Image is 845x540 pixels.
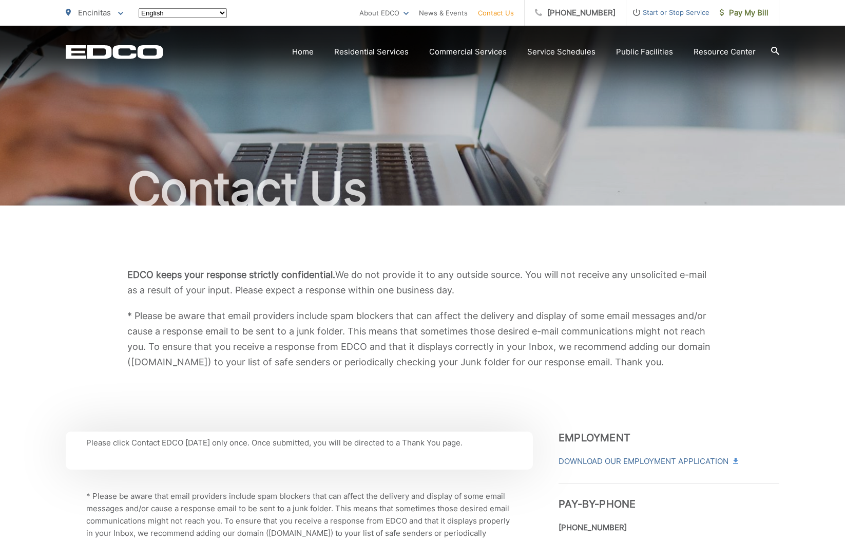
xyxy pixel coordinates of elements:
[527,46,596,58] a: Service Schedules
[478,7,514,19] a: Contact Us
[292,46,314,58] a: Home
[419,7,468,19] a: News & Events
[127,308,718,370] p: * Please be aware that email providers include spam blockers that can affect the delivery and dis...
[559,483,779,510] h3: Pay-by-Phone
[127,267,718,298] p: We do not provide it to any outside source. You will not receive any unsolicited e-mail as a resu...
[559,432,779,444] h3: Employment
[359,7,409,19] a: About EDCO
[720,7,769,19] span: Pay My Bill
[139,8,227,18] select: Select a language
[66,163,779,215] h1: Contact Us
[616,46,673,58] a: Public Facilities
[559,455,737,468] a: Download Our Employment Application
[66,45,163,59] a: EDCD logo. Return to the homepage.
[694,46,756,58] a: Resource Center
[559,523,627,532] strong: [PHONE_NUMBER]
[334,46,409,58] a: Residential Services
[78,8,111,17] span: Encinitas
[429,46,507,58] a: Commercial Services
[127,269,335,280] b: EDCO keeps your response strictly confidential.
[86,437,512,449] p: Please click Contact EDCO [DATE] only once. Once submitted, you will be directed to a Thank You p...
